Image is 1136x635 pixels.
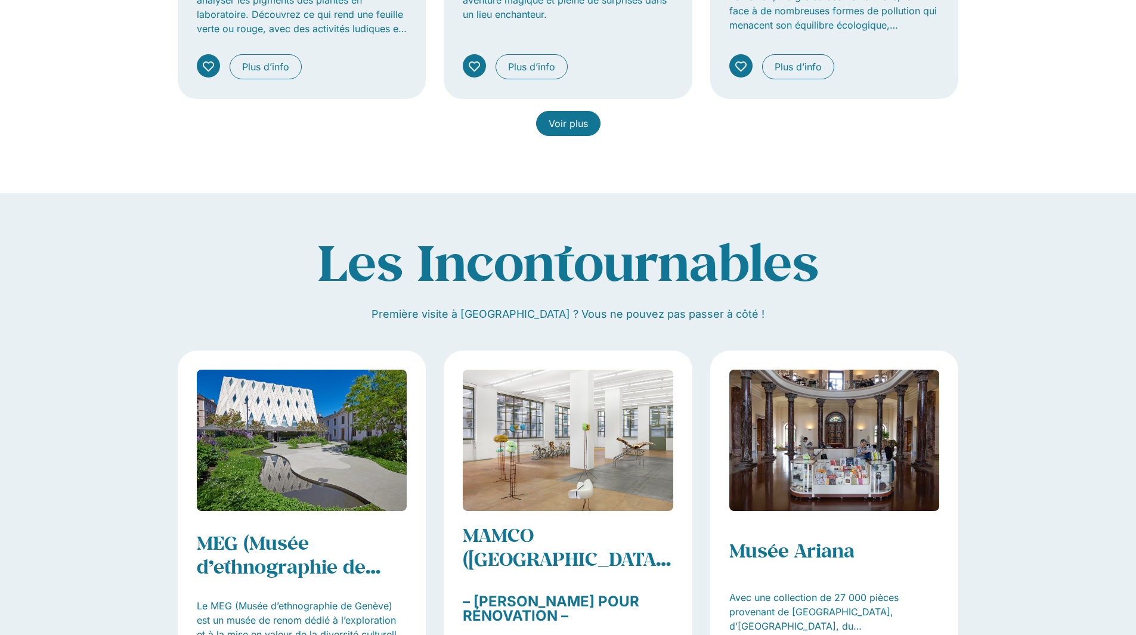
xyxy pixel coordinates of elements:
[463,594,673,623] h2: – [PERSON_NAME] POUR RÉNOVATION –
[775,60,822,74] span: Plus d’info
[729,590,940,633] p: Avec une collection de 27 000 pièces provenant de [GEOGRAPHIC_DATA], d’[GEOGRAPHIC_DATA], du [GEO...
[536,111,600,136] a: Voir plus
[508,60,555,74] span: Plus d’info
[762,54,834,79] a: Plus d’info
[549,116,588,131] span: Voir plus
[496,54,568,79] a: Plus d’info
[230,54,302,79] a: Plus d’info
[729,538,855,563] a: Musée Ariana
[242,60,289,74] span: Plus d’info
[178,306,959,322] p: Première visite à [GEOGRAPHIC_DATA] ? Vous ne pouvez pas passer à côté !
[463,522,671,596] a: MAMCO ([GEOGRAPHIC_DATA] et contemporain)
[197,530,395,603] a: MEG (Musée d’ethnographie de [GEOGRAPHIC_DATA])
[295,232,841,292] p: Les Incontournables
